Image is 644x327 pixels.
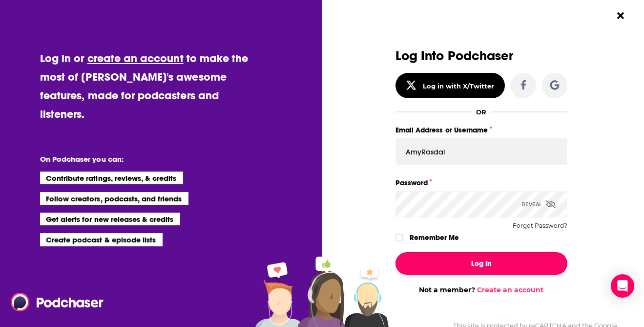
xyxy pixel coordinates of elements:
[423,82,495,90] div: Log in with X/Twitter
[11,293,97,311] a: Podchaser - Follow, Share and Rate Podcasts
[522,191,556,218] div: Reveal
[395,176,567,189] label: Password
[11,293,104,311] img: Podchaser - Follow, Share and Rate Podcasts
[611,274,634,298] div: Open Intercom Messenger
[40,213,180,225] li: Get alerts for new releases & credits
[395,138,567,165] input: Email Address or Username
[40,192,189,205] li: Follow creators, podcasts, and friends
[40,233,163,246] li: Create podcast & episode lists
[410,231,459,244] label: Remember Me
[395,285,567,294] div: Not a member?
[40,172,184,184] li: Contribute ratings, reviews, & credits
[477,285,543,294] a: Create an account
[476,108,486,116] div: OR
[40,154,235,164] li: On Podchaser you can:
[395,49,567,63] h3: Log Into Podchaser
[513,222,567,229] button: Forgot Password?
[87,51,184,65] a: create an account
[395,73,505,98] button: Log in with X/Twitter
[395,252,567,275] button: Log In
[611,6,630,25] button: Close Button
[395,124,567,136] label: Email Address or Username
